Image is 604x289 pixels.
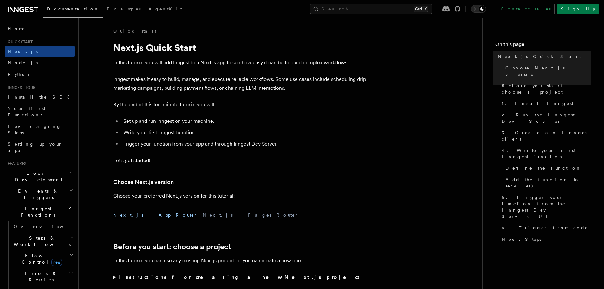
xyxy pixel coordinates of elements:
[11,268,75,286] button: Errors & Retries
[113,192,367,200] p: Choose your preferred Next.js version for this tutorial:
[5,85,36,90] span: Inngest tour
[8,72,31,77] span: Python
[8,124,61,135] span: Leveraging Steps
[113,178,174,187] a: Choose Next.js version
[11,235,71,247] span: Steps & Workflows
[113,273,367,282] summary: Instructions for creating a new Next.js project
[118,274,362,280] strong: Instructions for creating a new Next.js project
[11,270,69,283] span: Errors & Retries
[5,39,33,44] span: Quick start
[310,4,432,14] button: Search...Ctrl+K
[502,194,591,220] span: 5. Trigger your function from the Inngest Dev Server UI
[499,98,591,109] a: 1. Install Inngest
[5,206,68,218] span: Inngest Functions
[498,53,581,60] span: Next.js Quick Start
[203,208,298,222] button: Next.js - Pages Router
[8,49,38,54] span: Next.js
[113,208,198,222] button: Next.js - App Router
[5,46,75,57] a: Next.js
[8,25,25,32] span: Home
[499,233,591,245] a: Next Steps
[505,165,581,171] span: Define the function
[5,161,26,166] span: Features
[5,185,75,203] button: Events & Triggers
[499,127,591,145] a: 3. Create an Inngest client
[113,75,367,93] p: Inngest makes it easy to build, manage, and execute reliable workflows. Some use cases include sc...
[113,256,367,265] p: In this tutorial you can use any existing Next.js project, or you can create a new one.
[113,100,367,109] p: By the end of this ten-minute tutorial you will:
[5,103,75,121] a: Your first Functions
[495,51,591,62] a: Next.js Quick Start
[11,232,75,250] button: Steps & Workflows
[14,224,79,229] span: Overview
[5,188,69,200] span: Events & Triggers
[502,82,591,95] span: Before you start: choose a project
[11,250,75,268] button: Flow Controlnew
[121,128,367,137] li: Write your first Inngest function.
[471,5,486,13] button: Toggle dark mode
[121,117,367,126] li: Set up and run Inngest on your machine.
[8,106,45,117] span: Your first Functions
[113,58,367,67] p: In this tutorial you will add Inngest to a Next.js app to see how easy it can be to build complex...
[5,203,75,221] button: Inngest Functions
[5,69,75,80] a: Python
[113,42,367,53] h1: Next.js Quick Start
[103,2,145,17] a: Examples
[51,259,62,266] span: new
[502,236,541,242] span: Next Steps
[8,141,62,153] span: Setting up your app
[499,222,591,233] a: 6. Trigger from code
[148,6,182,11] span: AgentKit
[502,112,591,124] span: 2. Run the Inngest Dev Server
[145,2,186,17] a: AgentKit
[8,95,73,100] span: Install the SDK
[499,192,591,222] a: 5. Trigger your function from the Inngest Dev Server UI
[414,6,428,12] kbd: Ctrl+K
[5,57,75,69] a: Node.js
[499,109,591,127] a: 2. Run the Inngest Dev Server
[113,242,231,251] a: Before you start: choose a project
[557,4,599,14] a: Sign Up
[505,176,591,189] span: Add the function to serve()
[11,253,70,265] span: Flow Control
[47,6,99,11] span: Documentation
[113,156,367,165] p: Let's get started!
[8,60,38,65] span: Node.js
[5,23,75,34] a: Home
[5,170,69,183] span: Local Development
[499,145,591,162] a: 4. Write your first Inngest function
[503,162,591,174] a: Define the function
[43,2,103,18] a: Documentation
[121,140,367,148] li: Trigger your function from your app and through Inngest Dev Server.
[5,167,75,185] button: Local Development
[495,41,591,51] h4: On this page
[5,91,75,103] a: Install the SDK
[5,121,75,138] a: Leveraging Steps
[502,100,573,107] span: 1. Install Inngest
[505,65,591,77] span: Choose Next.js version
[502,129,591,142] span: 3. Create an Inngest client
[503,62,591,80] a: Choose Next.js version
[499,80,591,98] a: Before you start: choose a project
[497,4,555,14] a: Contact sales
[11,221,75,232] a: Overview
[503,174,591,192] a: Add the function to serve()
[502,147,591,160] span: 4. Write your first Inngest function
[113,28,156,34] a: Quick start
[107,6,141,11] span: Examples
[5,138,75,156] a: Setting up your app
[502,225,588,231] span: 6. Trigger from code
